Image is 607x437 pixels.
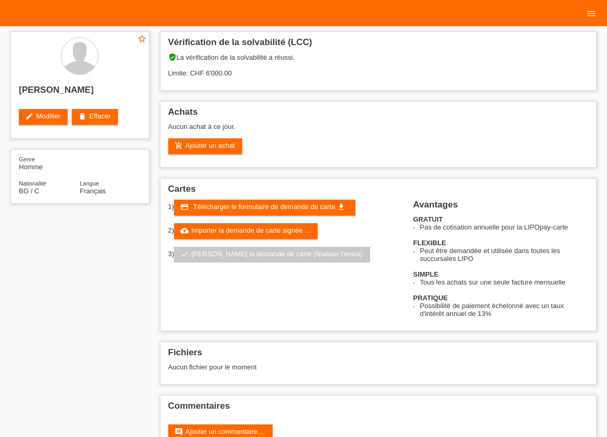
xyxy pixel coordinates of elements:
[168,107,589,123] h2: Achats
[168,123,589,138] div: Aucun achat à ce jour.
[174,247,370,263] a: check[PERSON_NAME] la demande de carte (finaliser l’envoi)
[137,34,147,45] a: star_border
[420,223,588,231] li: Pas de cotisation annuelle pour la LIPOpay-carte
[180,226,189,235] i: cloud_upload
[168,138,243,154] a: add_shopping_cartAjouter un achat
[413,215,443,223] b: GRATUIT
[420,247,588,263] li: Peut être demandée et utilisée dans toutes les succursales LIPO
[175,141,183,150] i: add_shopping_cart
[19,109,68,125] a: editModifier
[168,53,589,85] div: La vérification de la solvabilité a réussi. Limite: CHF 6'000.00
[168,347,589,363] h2: Fichiers
[168,53,177,61] i: verified_user
[19,156,35,162] span: Genre
[581,10,602,16] a: menu
[420,302,588,318] li: Possibilité de paiement échelonné avec un taux d'intérêt annuel de 13%
[420,278,588,286] li: Tous les achats sur une seule facture mensuelle
[180,203,189,211] i: credit_card
[168,223,400,239] div: 2)
[193,203,335,211] span: Télécharger le formulaire de demande de carte
[174,223,318,239] a: cloud_uploadImporter la demande de carte signée ...
[80,180,99,187] span: Langue
[168,247,400,263] div: 3)
[175,428,183,436] i: comment
[337,203,345,211] i: get_app
[19,155,80,171] div: Homme
[78,112,86,121] i: delete
[168,363,470,371] div: Aucun fichier pour le moment
[19,180,46,187] span: Nationalité
[413,239,446,247] b: FLEXIBLE
[180,250,189,258] i: check
[80,187,106,195] span: Français
[413,294,448,302] b: PRATIQUE
[174,200,355,215] a: credit_card Télécharger le formulaire de demande de carte get_app
[72,109,118,125] a: deleteEffacer
[25,112,34,121] i: edit
[168,37,589,53] h2: Vérification de la solvabilité (LCC)
[137,34,147,43] i: star_border
[19,85,141,101] h2: [PERSON_NAME]
[413,200,588,215] h2: Avantages
[168,401,589,417] h2: Commentaires
[168,184,589,200] h2: Cartes
[413,270,438,278] b: SIMPLE
[586,8,597,19] i: menu
[168,200,400,215] div: 1)
[19,187,39,195] span: Bulgarie / C / 05.07.2013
